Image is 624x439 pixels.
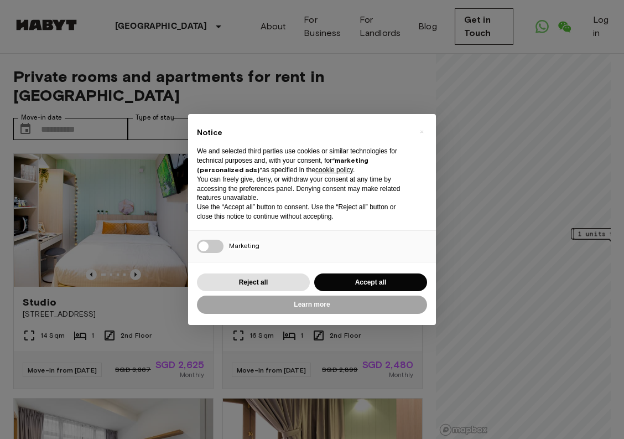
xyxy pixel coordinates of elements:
h2: Notice [197,127,409,138]
button: Reject all [197,273,310,292]
p: You can freely give, deny, or withdraw your consent at any time by accessing the preferences pane... [197,175,409,203]
p: We and selected third parties use cookies or similar technologies for technical purposes and, wit... [197,147,409,174]
button: Accept all [314,273,427,292]
p: Use the “Accept all” button to consent. Use the “Reject all” button or close this notice to conti... [197,203,409,221]
a: cookie policy [315,166,353,174]
span: Marketing [229,241,259,250]
strong: “marketing (personalized ads)” [197,156,368,174]
span: × [420,125,424,138]
button: Learn more [197,296,427,314]
button: Close this notice [413,123,430,141]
